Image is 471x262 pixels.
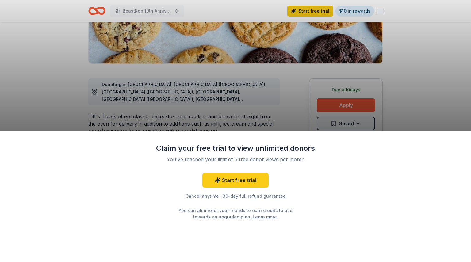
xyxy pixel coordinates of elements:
div: You've reached your limit of 5 free donor views per month [163,156,308,163]
a: Start free trial [202,173,269,188]
div: You can also refer your friends to earn credits to use towards an upgraded plan. . [173,207,298,220]
div: Claim your free trial to view unlimited donors [156,143,315,153]
a: Learn more [253,214,277,220]
div: Cancel anytime · 30-day full refund guarantee [156,192,315,200]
